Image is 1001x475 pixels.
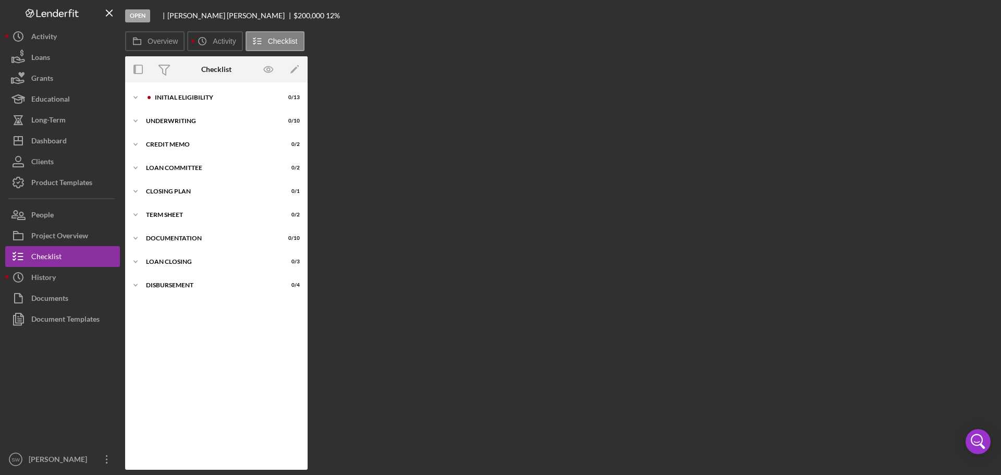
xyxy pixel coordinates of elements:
[31,172,92,196] div: Product Templates
[31,68,53,91] div: Grants
[146,141,274,148] div: CREDIT MEMO
[5,89,120,109] button: Educational
[31,89,70,112] div: Educational
[155,94,274,101] div: Initial Eligibility
[5,225,120,246] button: Project Overview
[5,68,120,89] button: Grants
[148,37,178,45] label: Overview
[31,204,54,228] div: People
[5,288,120,309] button: Documents
[294,11,324,20] span: $200,000
[281,188,300,194] div: 0 / 1
[146,282,274,288] div: DISBURSEMENT
[5,151,120,172] button: Clients
[26,449,94,472] div: [PERSON_NAME]
[201,65,231,74] div: Checklist
[966,429,991,454] div: Open Intercom Messenger
[5,26,120,47] button: Activity
[281,141,300,148] div: 0 / 2
[146,165,274,171] div: LOAN COMMITTEE
[246,31,304,51] button: Checklist
[125,9,150,22] div: Open
[146,259,274,265] div: LOAN CLOSING
[281,212,300,218] div: 0 / 2
[31,267,56,290] div: History
[281,282,300,288] div: 0 / 4
[31,151,54,175] div: Clients
[146,212,274,218] div: TERM SHEET
[5,172,120,193] button: Product Templates
[187,31,242,51] button: Activity
[167,11,294,20] div: [PERSON_NAME] [PERSON_NAME]
[146,235,274,241] div: DOCUMENTATION
[31,288,68,311] div: Documents
[11,457,20,462] text: SW
[125,31,185,51] button: Overview
[5,449,120,470] button: SW[PERSON_NAME]
[281,94,300,101] div: 0 / 13
[281,118,300,124] div: 0 / 10
[31,309,100,332] div: Document Templates
[146,188,274,194] div: CLOSING PLAN
[5,204,120,225] button: People
[31,109,66,133] div: Long-Term
[5,309,120,330] button: Document Templates
[268,37,298,45] label: Checklist
[281,165,300,171] div: 0 / 2
[5,109,120,130] button: Long-Term
[31,225,88,249] div: Project Overview
[31,47,50,70] div: Loans
[213,37,236,45] label: Activity
[31,26,57,50] div: Activity
[326,11,340,20] div: 12 %
[281,259,300,265] div: 0 / 3
[31,130,67,154] div: Dashboard
[5,130,120,151] button: Dashboard
[5,47,120,68] button: Loans
[31,246,62,270] div: Checklist
[5,267,120,288] button: History
[5,246,120,267] button: Checklist
[281,235,300,241] div: 0 / 10
[146,118,274,124] div: UNDERWRITING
